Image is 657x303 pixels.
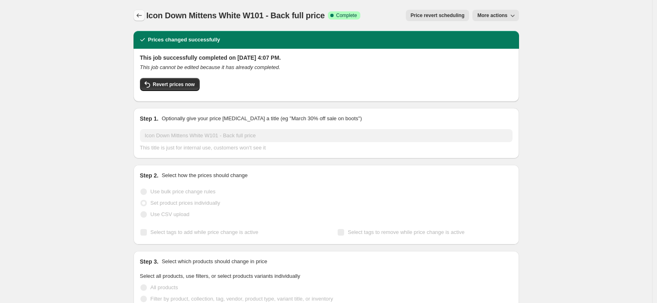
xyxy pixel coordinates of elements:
h2: Step 3. [140,258,159,266]
button: Price change jobs [134,10,145,21]
h2: Step 1. [140,115,159,123]
span: Select all products, use filters, or select products variants individually [140,273,300,279]
span: All products [151,284,178,290]
span: Select tags to add while price change is active [151,229,258,235]
span: Select tags to remove while price change is active [348,229,465,235]
span: Revert prices now [153,81,195,88]
span: Icon Down Mittens White W101 - Back full price [146,11,325,20]
input: 30% off holiday sale [140,129,513,142]
button: Price revert scheduling [406,10,470,21]
span: Price revert scheduling [411,12,465,19]
span: More actions [477,12,507,19]
p: Select how the prices should change [162,171,248,180]
span: Complete [336,12,357,19]
h2: Prices changed successfully [148,36,220,44]
span: This title is just for internal use, customers won't see it [140,145,266,151]
span: Use bulk price change rules [151,188,215,195]
h2: Step 2. [140,171,159,180]
p: Select which products should change in price [162,258,267,266]
span: Filter by product, collection, tag, vendor, product type, variant title, or inventory [151,296,333,302]
h2: This job successfully completed on [DATE] 4:07 PM. [140,54,513,62]
p: Optionally give your price [MEDICAL_DATA] a title (eg "March 30% off sale on boots") [162,115,362,123]
span: Set product prices individually [151,200,220,206]
button: Revert prices now [140,78,200,91]
i: This job cannot be edited because it has already completed. [140,64,280,70]
button: More actions [472,10,519,21]
span: Use CSV upload [151,211,190,217]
